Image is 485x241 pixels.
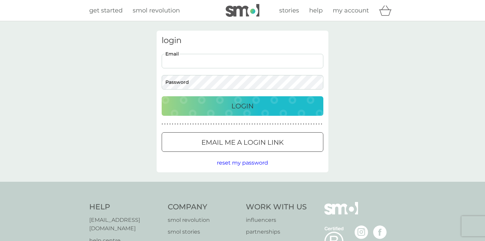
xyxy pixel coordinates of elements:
p: ● [272,123,273,126]
a: help [309,6,323,15]
p: ● [218,123,220,126]
p: ● [308,123,310,126]
p: ● [293,123,294,126]
p: ● [185,123,186,126]
p: ● [174,123,176,126]
img: visit the smol Facebook page [373,226,387,239]
p: ● [187,123,189,126]
span: get started [89,7,123,14]
p: ● [208,123,209,126]
p: ● [239,123,240,126]
a: stories [279,6,299,15]
h4: Work With Us [246,202,307,212]
p: ● [177,123,179,126]
span: smol revolution [133,7,180,14]
span: help [309,7,323,14]
p: ● [277,123,279,126]
p: ● [252,123,253,126]
p: ● [167,123,168,126]
a: smol stories [168,228,239,236]
p: ● [269,123,271,126]
img: smol [226,4,259,17]
p: ● [300,123,302,126]
span: stories [279,7,299,14]
p: ● [195,123,196,126]
h4: Company [168,202,239,212]
p: ● [321,123,322,126]
p: ● [249,123,250,126]
p: ● [275,123,276,126]
p: ● [193,123,194,126]
a: [EMAIL_ADDRESS][DOMAIN_NAME] [89,216,161,233]
p: ● [305,123,307,126]
h4: Help [89,202,161,212]
p: ● [257,123,258,126]
p: ● [169,123,171,126]
p: ● [221,123,222,126]
p: ● [311,123,312,126]
p: ● [259,123,261,126]
button: reset my password [217,159,268,167]
p: ● [244,123,245,126]
p: ● [162,123,163,126]
p: ● [282,123,284,126]
p: ● [241,123,243,126]
p: ● [247,123,248,126]
a: get started [89,6,123,15]
p: ● [182,123,184,126]
p: ● [264,123,266,126]
p: ● [200,123,201,126]
p: ● [285,123,286,126]
span: my account [333,7,369,14]
span: reset my password [217,160,268,166]
a: influencers [246,216,307,225]
p: ● [180,123,181,126]
button: Login [162,96,323,116]
p: ● [164,123,166,126]
div: basket [379,4,396,17]
p: ● [211,123,212,126]
p: Login [231,101,254,111]
p: ● [313,123,315,126]
p: ● [226,123,227,126]
a: smol revolution [168,216,239,225]
p: Email me a login link [201,137,284,148]
p: ● [290,123,291,126]
p: ● [223,123,225,126]
p: ● [303,123,304,126]
p: ● [236,123,237,126]
a: smol revolution [133,6,180,15]
p: ● [198,123,199,126]
a: my account [333,6,369,15]
p: ● [190,123,191,126]
a: partnerships [246,228,307,236]
p: ● [262,123,263,126]
p: ● [231,123,232,126]
p: ● [318,123,320,126]
p: ● [234,123,235,126]
p: ● [205,123,207,126]
img: visit the smol Instagram page [355,226,368,239]
p: ● [288,123,289,126]
p: ● [280,123,281,126]
h3: login [162,36,323,45]
button: Email me a login link [162,132,323,152]
p: ● [254,123,256,126]
p: ● [298,123,299,126]
p: ● [216,123,217,126]
img: smol [324,202,358,225]
p: ● [203,123,204,126]
p: ● [316,123,317,126]
p: ● [172,123,173,126]
p: ● [295,123,297,126]
p: ● [267,123,268,126]
p: ● [213,123,215,126]
p: ● [228,123,230,126]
